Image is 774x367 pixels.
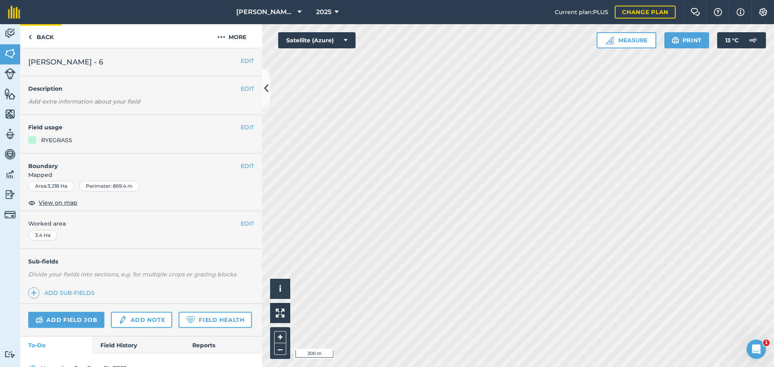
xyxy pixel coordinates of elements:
[274,343,286,355] button: –
[28,123,241,132] h4: Field usage
[28,198,35,207] img: svg+xml;base64,PHN2ZyB4bWxucz0iaHR0cDovL3d3dy53My5vcmcvMjAwMC9zdmciIHdpZHRoPSIxOCIgaGVpZ2h0PSIyNC...
[28,98,140,105] em: Add extra information about your field
[241,162,254,170] button: EDIT
[20,24,62,48] a: Back
[4,189,16,201] img: svg+xml;base64,PD94bWwgdmVyc2lvbj0iMS4wIiBlbmNvZGluZz0idXRmLTgiPz4KPCEtLSBHZW5lcmF0b3I6IEFkb2JlIE...
[20,170,262,179] span: Mapped
[118,315,127,325] img: svg+xml;base64,PD94bWwgdmVyc2lvbj0iMS4wIiBlbmNvZGluZz0idXRmLTgiPz4KPCEtLSBHZW5lcmF0b3I6IEFkb2JlIE...
[28,32,32,42] img: svg+xml;base64,PHN2ZyB4bWxucz0iaHR0cDovL3d3dy53My5vcmcvMjAwMC9zdmciIHdpZHRoPSI5IiBoZWlnaHQ9IjI0Ii...
[664,32,709,48] button: Print
[28,181,74,191] div: Area : 3.218 Ha
[79,181,139,191] div: Perimeter : 869.4 m
[241,123,254,132] button: EDIT
[691,8,700,16] img: Two speech bubbles overlapping with the left bubble in the forefront
[316,7,331,17] span: 2025
[39,198,77,207] span: View on map
[672,35,679,45] img: svg+xml;base64,PHN2ZyB4bWxucz0iaHR0cDovL3d3dy53My5vcmcvMjAwMC9zdmciIHdpZHRoPSIxOSIgaGVpZ2h0PSIyNC...
[217,32,225,42] img: svg+xml;base64,PHN2ZyB4bWxucz0iaHR0cDovL3d3dy53My5vcmcvMjAwMC9zdmciIHdpZHRoPSIyMCIgaGVpZ2h0PSIyNC...
[555,8,608,17] span: Current plan : PLUS
[92,336,184,354] a: Field History
[236,7,294,17] span: [PERSON_NAME] Contracting
[745,32,761,48] img: svg+xml;base64,PD94bWwgdmVyc2lvbj0iMS4wIiBlbmNvZGluZz0idXRmLTgiPz4KPCEtLSBHZW5lcmF0b3I6IEFkb2JlIE...
[35,315,43,325] img: svg+xml;base64,PD94bWwgdmVyc2lvbj0iMS4wIiBlbmNvZGluZz0idXRmLTgiPz4KPCEtLSBHZW5lcmF0b3I6IEFkb2JlIE...
[184,336,262,354] a: Reports
[4,48,16,60] img: svg+xml;base64,PHN2ZyB4bWxucz0iaHR0cDovL3d3dy53My5vcmcvMjAwMC9zdmciIHdpZHRoPSI1NiIgaGVpZ2h0PSI2MC...
[241,56,254,65] button: EDIT
[31,288,37,298] img: svg+xml;base64,PHN2ZyB4bWxucz0iaHR0cDovL3d3dy53My5vcmcvMjAwMC9zdmciIHdpZHRoPSIxNCIgaGVpZ2h0PSIyNC...
[28,219,254,228] span: Worked area
[758,8,768,16] img: A cog icon
[241,219,254,228] button: EDIT
[4,27,16,39] img: svg+xml;base64,PD94bWwgdmVyc2lvbj0iMS4wIiBlbmNvZGluZz0idXRmLTgiPz4KPCEtLSBHZW5lcmF0b3I6IEFkb2JlIE...
[20,336,92,354] a: To-Do
[615,6,676,19] a: Change plan
[4,209,16,220] img: svg+xml;base64,PD94bWwgdmVyc2lvbj0iMS4wIiBlbmNvZGluZz0idXRmLTgiPz4KPCEtLSBHZW5lcmF0b3I6IEFkb2JlIE...
[28,230,57,241] div: 3.4 Ha
[111,312,172,328] a: Add note
[28,312,104,328] a: Add field job
[4,88,16,100] img: svg+xml;base64,PHN2ZyB4bWxucz0iaHR0cDovL3d3dy53My5vcmcvMjAwMC9zdmciIHdpZHRoPSI1NiIgaGVpZ2h0PSI2MC...
[202,24,262,48] button: More
[28,287,98,299] a: Add sub-fields
[241,84,254,93] button: EDIT
[8,6,20,19] img: fieldmargin Logo
[597,32,656,48] button: Measure
[278,32,356,48] button: Satellite (Azure)
[28,271,236,278] em: Divide your fields into sections, e.g. for multiple crops or grazing blocks
[4,68,16,79] img: svg+xml;base64,PD94bWwgdmVyc2lvbj0iMS4wIiBlbmNvZGluZz0idXRmLTgiPz4KPCEtLSBHZW5lcmF0b3I6IEFkb2JlIE...
[41,136,72,145] div: RYEGRASS
[20,153,241,170] h4: Boundary
[737,7,745,17] img: svg+xml;base64,PHN2ZyB4bWxucz0iaHR0cDovL3d3dy53My5vcmcvMjAwMC9zdmciIHdpZHRoPSIxNyIgaGVpZ2h0PSIxNy...
[28,56,103,68] span: [PERSON_NAME] - 6
[4,108,16,120] img: svg+xml;base64,PHN2ZyB4bWxucz0iaHR0cDovL3d3dy53My5vcmcvMjAwMC9zdmciIHdpZHRoPSI1NiIgaGVpZ2h0PSI2MC...
[279,284,281,294] span: i
[4,350,16,358] img: svg+xml;base64,PD94bWwgdmVyc2lvbj0iMS4wIiBlbmNvZGluZz0idXRmLTgiPz4KPCEtLSBHZW5lcmF0b3I6IEFkb2JlIE...
[28,84,254,93] h4: Description
[713,8,723,16] img: A question mark icon
[28,198,77,207] button: View on map
[179,312,252,328] a: Field Health
[747,340,766,359] iframe: Intercom live chat
[4,168,16,180] img: svg+xml;base64,PD94bWwgdmVyc2lvbj0iMS4wIiBlbmNvZGluZz0idXRmLTgiPz4KPCEtLSBHZW5lcmF0b3I6IEFkb2JlIE...
[4,128,16,140] img: svg+xml;base64,PD94bWwgdmVyc2lvbj0iMS4wIiBlbmNvZGluZz0idXRmLTgiPz4KPCEtLSBHZW5lcmF0b3I6IEFkb2JlIE...
[274,331,286,343] button: +
[725,32,739,48] span: 13 ° C
[763,340,770,346] span: 1
[276,309,285,317] img: Four arrows, one pointing top left, one top right, one bottom right and the last bottom left
[717,32,766,48] button: 13 °C
[270,279,290,299] button: i
[4,148,16,160] img: svg+xml;base64,PD94bWwgdmVyc2lvbj0iMS4wIiBlbmNvZGluZz0idXRmLTgiPz4KPCEtLSBHZW5lcmF0b3I6IEFkb2JlIE...
[605,36,614,44] img: Ruler icon
[20,257,262,266] h4: Sub-fields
